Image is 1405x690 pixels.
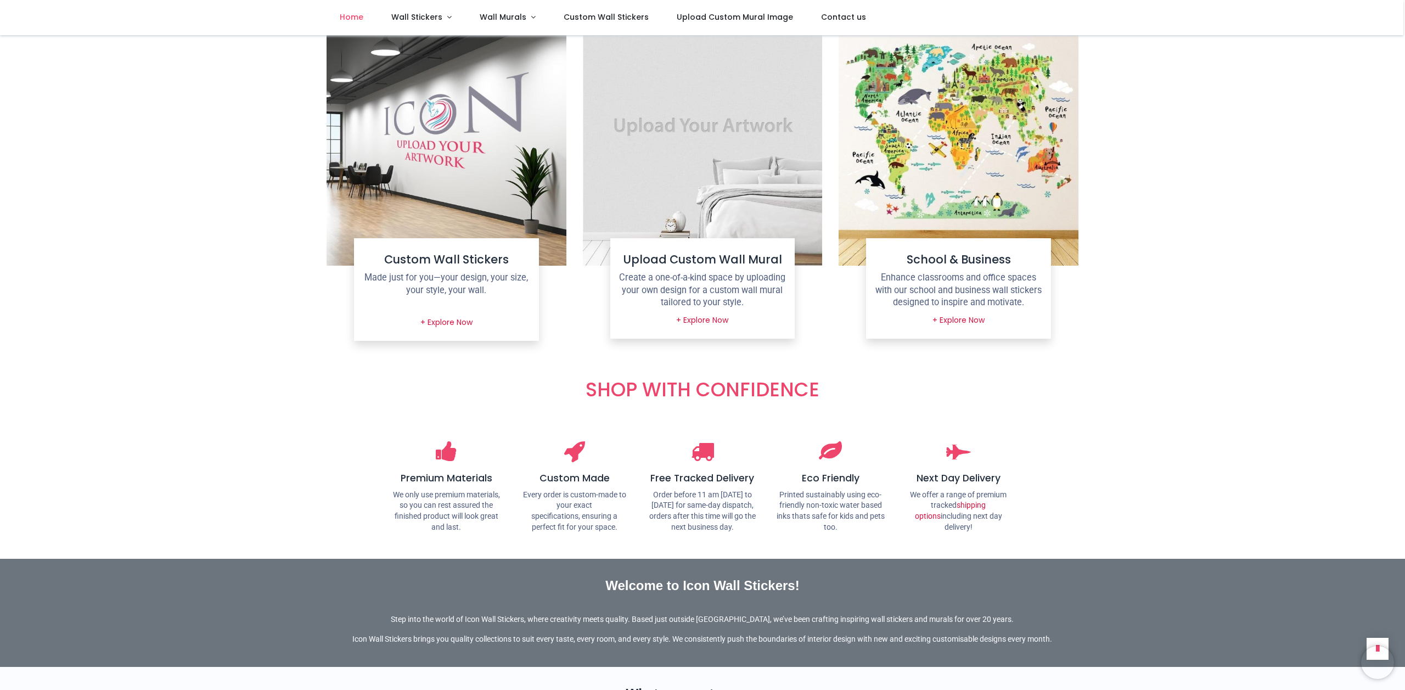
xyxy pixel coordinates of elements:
p: Order before 11 am [DATE] to [DATE] for same-day dispatch, orders after this time will go the nex... [647,490,758,532]
p: We only use premium materials, so you can rest assured the finished product will look great and l... [391,490,502,532]
span: Contact us [821,12,866,23]
p: Printed sustainably using eco-friendly non-toxic water based inks thats safe for kids and pets too. [775,490,886,532]
h4: Custom Wall Stickers [363,251,530,267]
p: Made just for you—your design, your size, your style, your wall. [363,272,530,296]
h5: Free Tracked Delivery [647,472,758,485]
h5: Custom Made [519,472,630,485]
iframe: Brevo live chat [1361,646,1394,679]
a: + Explore Now [669,311,735,330]
h4: School & Business [875,251,1042,267]
p: Step into the world of Icon Wall Stickers, where creativity meets quality. Based just outside [GE... [327,614,1078,625]
a: + Explore Now [413,313,480,332]
p: We offer a range of premium tracked including next day delivery! [903,490,1014,532]
span: Home [340,12,363,23]
span: Custom Wall Stickers [564,12,649,23]
h4: Upload Custom Wall Mural [619,251,786,267]
h5: Next Day Delivery [903,472,1014,485]
span: Wall Stickers [391,12,442,23]
h1: SHOP WITH CONFIDENCE [327,376,1078,403]
span: Wall Murals [480,12,526,23]
p: Create a one-of-a-kind space by uploading your own design for a custom wall mural tailored to you... [619,272,786,309]
a: + Explore Now [925,311,992,330]
p: Every order is custom-made to your exact specifications, ensuring a perfect fit for your space. [519,490,630,532]
h5: Eco Friendly [775,472,886,485]
p: Icon Wall Stickers brings you quality collections to suit every taste, every room, and every styl... [327,634,1078,645]
p: Enhance classrooms and office spaces with our school and business wall stickers designed to inspi... [875,272,1042,309]
span: Upload Custom Mural Image [677,12,793,23]
h5: Premium Materials [391,472,502,485]
h2: Welcome to Icon Wall Stickers! [327,576,1078,595]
